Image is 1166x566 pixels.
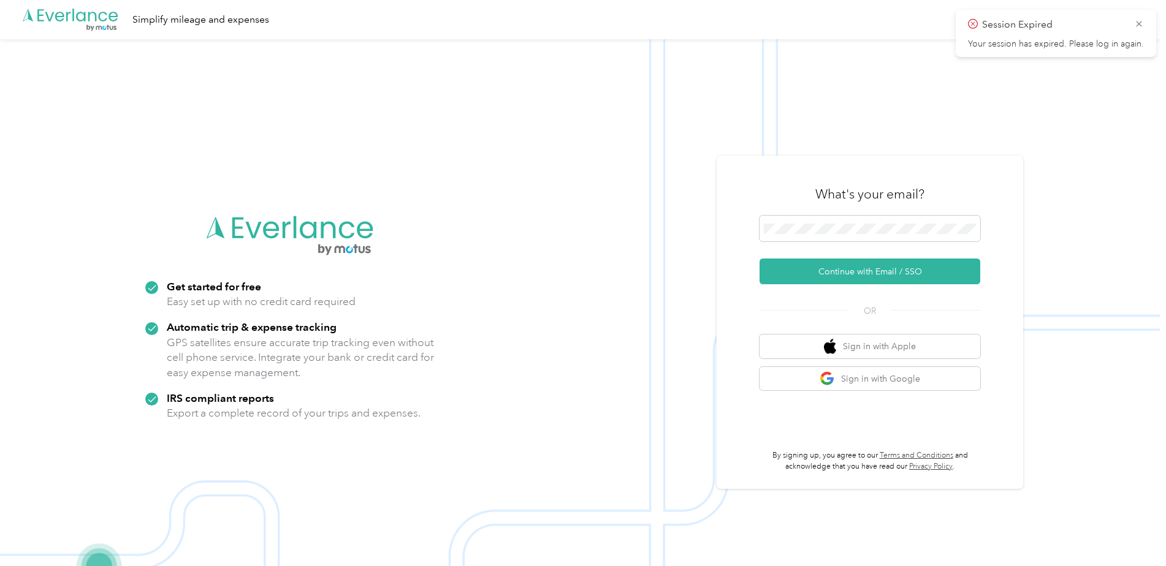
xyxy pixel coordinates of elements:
[760,334,980,358] button: apple logoSign in with Apple
[909,462,953,471] a: Privacy Policy
[982,17,1126,32] p: Session Expired
[815,186,924,203] h3: What's your email?
[132,12,269,28] div: Simplify mileage and expenses
[760,450,980,472] p: By signing up, you agree to our and acknowledge that you have read our .
[880,451,953,460] a: Terms and Conditions
[1097,497,1166,566] iframe: Everlance-gr Chat Button Frame
[167,280,261,293] strong: Get started for free
[167,294,356,309] p: Easy set up with no credit card required
[968,39,1144,50] p: Your session has expired. Please log in again.
[824,339,836,354] img: apple logo
[848,304,891,317] span: OR
[167,320,337,333] strong: Automatic trip & expense tracking
[760,258,980,284] button: Continue with Email / SSO
[167,406,421,421] p: Export a complete record of your trips and expenses.
[760,367,980,391] button: google logoSign in with Google
[167,335,435,380] p: GPS satellites ensure accurate trip tracking even without cell phone service. Integrate your bank...
[820,371,835,387] img: google logo
[167,391,274,404] strong: IRS compliant reports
